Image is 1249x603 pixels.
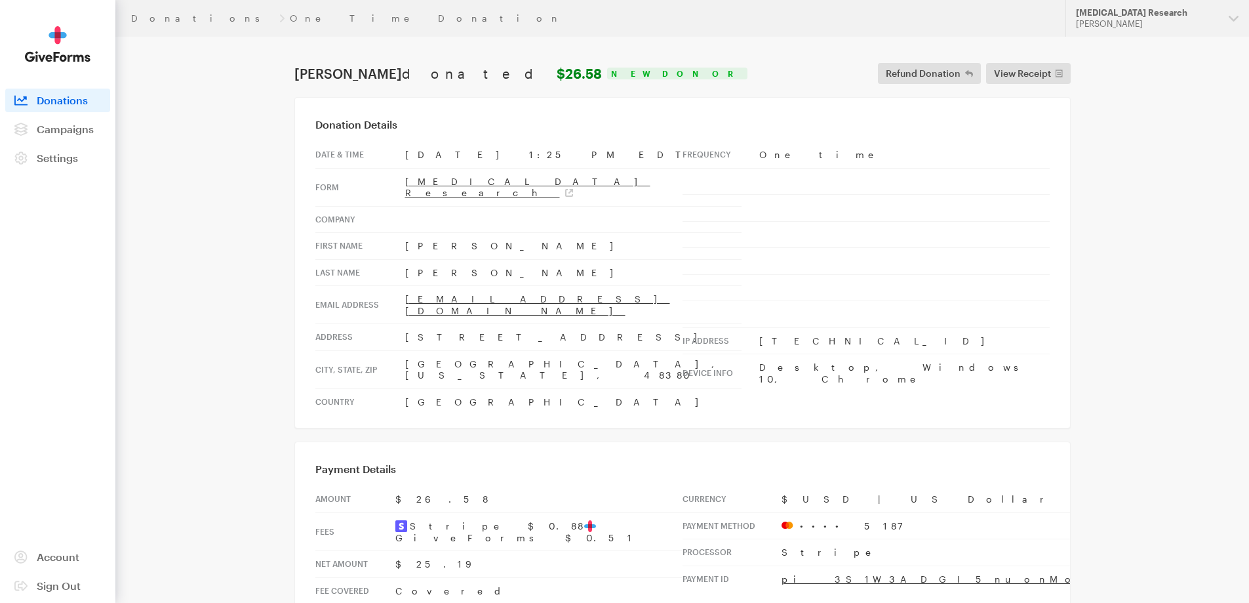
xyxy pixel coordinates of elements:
th: Email address [315,286,405,324]
td: $USD | US Dollar [782,486,1221,512]
h3: Payment Details [315,463,1050,476]
th: Country [315,388,405,415]
th: City, state, zip [315,350,405,388]
td: $25.19 [395,551,683,578]
a: [MEDICAL_DATA] Research [405,176,650,199]
span: Campaigns [37,123,94,135]
th: Fees [315,512,395,551]
td: [PERSON_NAME] [405,259,742,286]
a: View Receipt [986,63,1071,84]
td: One time [759,142,1050,168]
a: Account [5,545,110,569]
td: Stripe [782,539,1221,566]
div: [PERSON_NAME] [1076,18,1218,30]
img: favicon-aeed1a25926f1876c519c09abb28a859d2c37b09480cd79f99d23ee3a2171d47.svg [584,520,596,532]
th: Device info [683,354,759,392]
th: Processor [683,539,782,566]
div: New Donor [607,68,747,79]
td: [DATE] 1:25 PM EDT [405,142,742,168]
span: Account [37,551,79,563]
h1: [PERSON_NAME] [294,66,602,81]
td: Stripe $0.88 GiveForms $0.51 [395,512,683,551]
span: Donations [37,94,88,106]
button: Refund Donation [878,63,981,84]
span: Sign Out [37,579,81,592]
th: Amount [315,486,395,512]
th: Payment Id [683,566,782,592]
th: First Name [315,233,405,260]
th: Date & time [315,142,405,168]
img: stripe2-5d9aec7fb46365e6c7974577a8dae7ee9b23322d394d28ba5d52000e5e5e0903.svg [395,520,407,532]
strong: $26.58 [557,66,602,81]
a: pi_3S1W3ADGI5nuonMo0Rvad5yL [782,573,1221,585]
span: Settings [37,152,78,164]
th: Last Name [315,259,405,286]
span: View Receipt [994,66,1051,81]
a: [EMAIL_ADDRESS][DOMAIN_NAME] [405,293,670,316]
td: Desktop, Windows 10, Chrome [759,354,1050,392]
img: GiveForms [25,26,90,62]
th: Frequency [683,142,759,168]
a: Donations [131,13,274,24]
div: [MEDICAL_DATA] Research [1076,7,1218,18]
th: Currency [683,486,782,512]
td: •••• 5187 [782,512,1221,539]
a: Donations [5,89,110,112]
a: Sign Out [5,574,110,598]
th: Payment Method [683,512,782,539]
td: [GEOGRAPHIC_DATA], [US_STATE], 48380 [405,350,742,388]
th: Form [315,168,405,206]
td: [GEOGRAPHIC_DATA] [405,388,742,415]
h3: Donation Details [315,118,1050,131]
span: Refund Donation [886,66,961,81]
td: [PERSON_NAME] [405,233,742,260]
th: Address [315,324,405,351]
th: Net Amount [315,551,395,578]
td: [STREET_ADDRESS] [405,324,742,351]
span: donated [402,66,553,81]
th: Company [315,206,405,233]
td: [TECHNICAL_ID] [759,327,1050,354]
td: $26.58 [395,486,683,512]
th: IP address [683,327,759,354]
a: Settings [5,146,110,170]
a: Campaigns [5,117,110,141]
